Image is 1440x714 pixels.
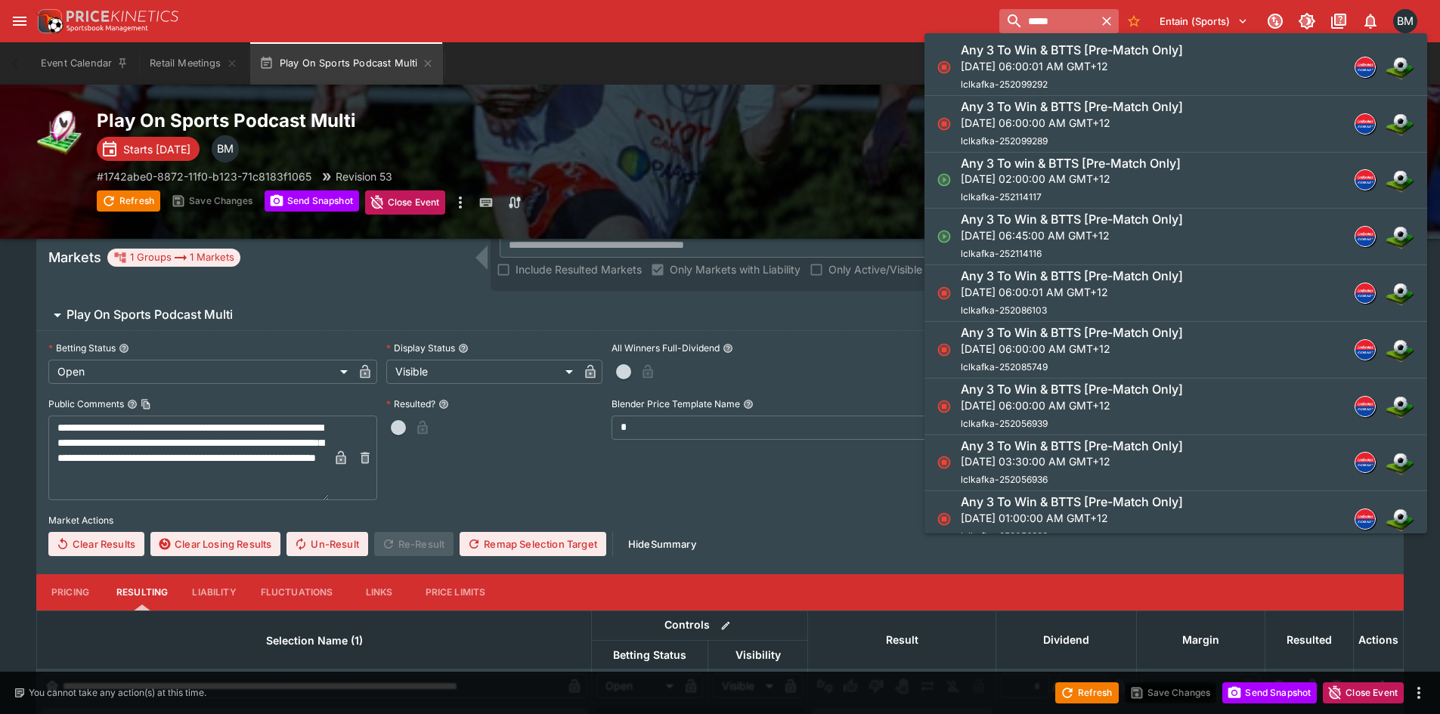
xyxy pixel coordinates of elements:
[67,11,178,22] img: PriceKinetics
[937,172,952,187] svg: Open
[612,397,740,410] p: Blender Price Template Name
[250,42,444,85] button: Play On Sports Podcast Multi
[413,574,498,610] button: Price Limits
[961,494,1183,510] h6: Any 3 To Win & BTTS [Pre-Match Only]
[97,109,751,132] h2: Copy To Clipboard
[961,156,1181,172] h6: Any 3 To win & BTTS [Pre-Match Only]
[1393,9,1417,33] div: Byron Monk
[286,532,367,556] button: Un-Result
[1293,8,1321,35] button: Toggle light/dark mode
[961,361,1048,372] span: lclkafka-252085749
[996,610,1137,669] th: Dividend
[1262,8,1289,35] button: Connected to PK
[1355,396,1376,417] div: lclkafka
[1355,453,1375,472] img: lclkafka.png
[212,135,239,162] div: Byron Monk
[961,382,1183,397] h6: Any 3 To Win & BTTS [Pre-Match Only]
[458,343,469,354] button: Display Status
[670,261,801,277] span: Only Markets with Liability
[1355,509,1375,529] img: lclkafka.png
[150,532,280,556] button: Clear Losing Results
[961,397,1183,413] p: [DATE] 06:00:00 AM GMT+12
[961,510,1183,526] p: [DATE] 01:00:00 AM GMT+12
[48,342,116,354] p: Betting Status
[123,141,190,157] p: Starts [DATE]
[1137,610,1265,669] th: Margin
[141,42,246,85] button: Retail Meetings
[1355,508,1376,530] div: lclkafka
[104,574,180,610] button: Resulting
[1355,169,1376,190] div: lclkafka
[808,610,996,669] th: Result
[1355,57,1376,78] div: lclkafka
[32,42,138,85] button: Event Calendar
[937,286,952,301] svg: Closed
[36,300,1118,330] button: Play On Sports Podcast Multi
[961,212,1183,227] h6: Any 3 To Win & BTTS [Pre-Match Only]
[1355,113,1376,134] div: lclkafka
[1357,8,1384,35] button: Notifications
[97,190,160,212] button: Refresh
[1323,682,1404,703] button: Close Event
[1385,278,1415,308] img: soccer.png
[937,60,952,75] svg: Closed
[937,116,952,131] svg: Closed
[937,512,952,527] svg: Closed
[386,397,435,410] p: Resulted?
[961,453,1183,469] p: [DATE] 03:30:00 AM GMT+12
[1385,109,1415,139] img: soccer.png
[961,42,1183,58] h6: Any 3 To Win & BTTS [Pre-Match Only]
[961,325,1183,341] h6: Any 3 To Win & BTTS [Pre-Match Only]
[961,171,1181,187] p: [DATE] 02:00:00 AM GMT+12
[48,360,353,384] div: Open
[1355,170,1375,190] img: lclkafka.png
[365,190,446,215] button: Close Event
[1222,682,1317,703] button: Send Snapshot
[345,574,413,610] button: Links
[961,530,1048,542] span: lclkafka-252056938
[716,616,735,635] button: Bulk edit
[1389,5,1422,38] button: Byron Monk
[1265,610,1354,669] th: Resulted
[961,79,1048,90] span: lclkafka-252099292
[1055,682,1119,703] button: Refresh
[1355,227,1375,246] img: lclkafka.png
[451,190,469,215] button: more
[1354,610,1404,669] th: Actions
[1385,391,1415,422] img: soccer.png
[33,6,63,36] img: PriceKinetics Logo
[961,341,1183,357] p: [DATE] 06:00:00 AM GMT+12
[999,9,1095,33] input: search
[961,268,1183,284] h6: Any 3 To Win & BTTS [Pre-Match Only]
[1385,504,1415,534] img: soccer.png
[36,574,104,610] button: Pricing
[961,115,1183,131] p: [DATE] 06:00:00 AM GMT+12
[961,438,1183,454] h6: Any 3 To Win & BTTS [Pre-Match Only]
[1385,165,1415,195] img: soccer.png
[596,646,703,664] span: Betting Status
[961,248,1042,259] span: lclkafka-252114116
[1385,52,1415,82] img: soccer.png
[1355,226,1376,247] div: lclkafka
[67,25,148,32] img: Sportsbook Management
[438,399,449,410] button: Resulted?
[937,399,952,414] svg: Closed
[1150,9,1257,33] button: Select Tenant
[937,342,952,357] svg: Closed
[719,646,797,664] span: Visibility
[961,191,1042,202] span: lclkafka-252114117
[1385,447,1415,478] img: soccer.png
[961,304,1047,316] span: lclkafka-252086103
[516,261,642,277] span: Include Resulted Markets
[723,343,733,354] button: All Winners Full-Dividend
[265,190,359,212] button: Send Snapshot
[386,342,455,354] p: Display Status
[29,686,206,700] p: You cannot take any action(s) at this time.
[961,135,1048,147] span: lclkafka-252099289
[592,610,808,640] th: Controls
[1355,339,1376,360] div: lclkafka
[1355,114,1375,134] img: lclkafka.png
[386,360,578,384] div: Visible
[743,399,754,410] button: Blender Price Template Name
[374,532,454,556] span: Re-Result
